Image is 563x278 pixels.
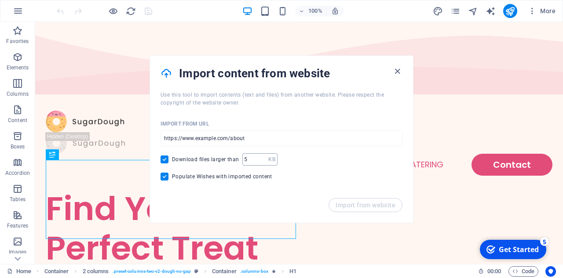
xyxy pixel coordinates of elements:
span: Click to select. Double-click to edit [83,266,109,277]
p: Content [8,117,27,124]
h4: Import content from website [179,66,392,80]
button: pages [450,6,461,16]
span: Use this tool to import contents (text and files) from another website. Please respect the copyri... [161,92,384,106]
i: Element contains an animation [272,269,276,274]
button: navigator [468,6,479,16]
button: text_generator [486,6,496,16]
p: KB [268,155,275,164]
button: Click here to leave preview mode and continue editing [108,6,118,16]
i: On resize automatically adjust zoom level to fit chosen device. [331,7,339,15]
span: Populate Wishes with imported content [172,173,272,180]
p: Features [7,222,28,229]
span: More [528,7,556,15]
h6: 100% [308,6,322,16]
i: Reload page [126,6,136,16]
span: : [494,268,495,274]
p: Boxes [11,143,25,150]
i: AI Writer [486,6,496,16]
a: Click to cancel selection. Double-click to open Pages [7,266,31,277]
button: Usercentrics [545,266,556,277]
input: 5 [242,153,268,166]
p: Images [9,249,27,256]
nav: breadcrumb [44,266,297,277]
p: Favorites [6,38,29,45]
h6: Session time [478,266,501,277]
div: 5 [65,1,74,10]
button: publish [503,4,517,18]
i: Pages (Ctrl+Alt+S) [450,6,461,16]
p: Columns [7,90,29,97]
button: design [433,6,443,16]
i: Design (Ctrl+Alt+Y) [433,6,443,16]
p: Import from URL [161,120,209,127]
input: https://www.example.com/about [161,130,402,146]
span: Click to select. Double-click to edit [289,266,296,277]
span: Download files larger than [172,156,239,163]
span: Click to select. Double-click to edit [44,266,69,277]
p: Elements [7,64,29,71]
button: reload [125,6,136,16]
div: Get Started [24,8,64,18]
span: Click to select. Double-click to edit [212,266,237,277]
span: . preset-columns-two-v2-dough-no-gap [112,266,190,277]
i: This element is a customizable preset [194,269,198,274]
span: . columns-box [240,266,268,277]
div: Get Started 5 items remaining, 0% complete [5,4,71,23]
p: Tables [10,196,26,203]
p: Accordion [5,170,30,177]
span: Code [512,266,534,277]
i: Navigator [468,6,478,16]
span: 00 00 [487,266,501,277]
